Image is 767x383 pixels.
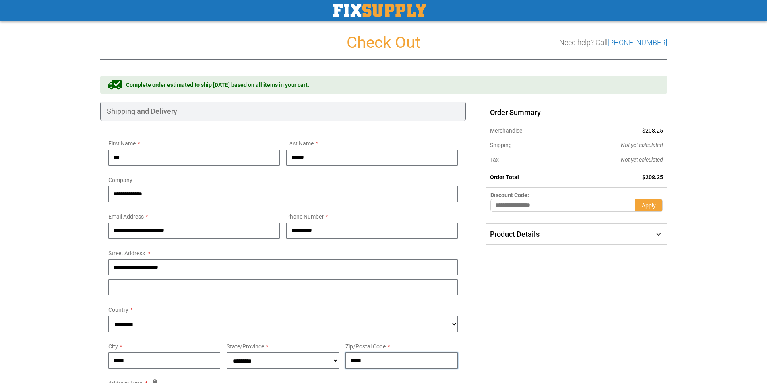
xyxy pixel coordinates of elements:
a: store logo [333,4,426,17]
span: Discount Code: [490,192,529,198]
h3: Need help? Call [559,39,667,47]
img: Fix Industrial Supply [333,4,426,17]
span: Zip/Postal Code [345,343,386,350]
th: Merchandise [486,123,566,138]
span: Last Name [286,140,314,147]
strong: Order Total [490,174,519,180]
span: Not yet calculated [621,156,663,163]
span: $208.25 [642,174,663,180]
span: Not yet calculated [621,142,663,148]
span: Email Address [108,213,144,220]
span: Shipping [490,142,512,148]
span: First Name [108,140,136,147]
a: [PHONE_NUMBER] [608,38,667,47]
th: Tax [486,152,566,167]
h1: Check Out [100,34,667,51]
span: Complete order estimated to ship [DATE] based on all items in your cart. [126,81,309,89]
span: Phone Number [286,213,324,220]
button: Apply [635,199,663,212]
span: $208.25 [642,127,663,134]
span: Product Details [490,230,540,238]
span: Street Address [108,250,145,256]
span: Country [108,307,128,313]
span: Apply [642,202,656,209]
div: Shipping and Delivery [100,102,466,121]
span: State/Province [227,343,264,350]
span: Company [108,177,132,183]
span: City [108,343,118,350]
span: Order Summary [486,102,667,123]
